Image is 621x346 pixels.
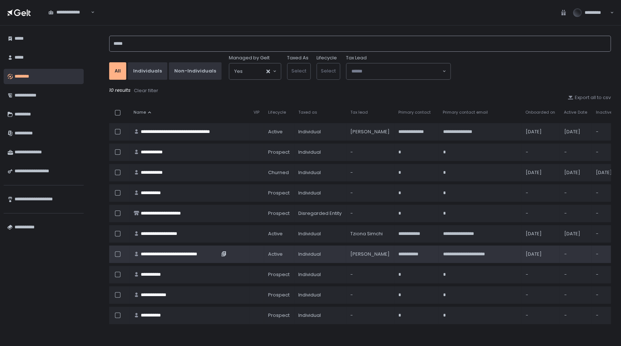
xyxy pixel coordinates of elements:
[350,110,368,115] span: Tax lead
[134,87,159,94] button: Clear filter
[564,231,587,237] div: [DATE]
[443,110,488,115] span: Primary contact email
[564,169,587,176] div: [DATE]
[298,271,342,278] div: Individual
[133,68,162,74] div: Individuals
[564,210,587,217] div: -
[298,129,342,135] div: Individual
[268,149,290,156] span: prospect
[350,210,390,217] div: -
[525,271,555,278] div: -
[298,210,342,217] div: Disregarded Entity
[268,110,286,115] span: Lifecycle
[350,169,390,176] div: -
[321,67,336,74] span: Select
[109,62,126,80] button: All
[346,63,450,79] div: Search for option
[298,231,342,237] div: Individual
[229,55,270,61] span: Managed by Gelt
[174,68,216,74] div: Non-Individuals
[398,110,431,115] span: Primary contact
[564,251,587,257] div: -
[115,68,121,74] div: All
[525,190,555,196] div: -
[268,169,289,176] span: churned
[564,149,587,156] div: -
[109,87,611,94] div: 10 results
[243,68,266,75] input: Search for option
[346,55,367,61] span: Tax Lead
[48,16,90,23] input: Search for option
[234,68,243,75] span: Yes
[298,190,342,196] div: Individual
[568,94,611,101] button: Export all to csv
[298,251,342,257] div: Individual
[564,190,587,196] div: -
[44,5,95,20] div: Search for option
[268,292,290,298] span: prospect
[128,62,167,80] button: Individuals
[525,169,555,176] div: [DATE]
[298,110,317,115] span: Taxed as
[525,129,555,135] div: [DATE]
[268,251,283,257] span: active
[525,149,555,156] div: -
[350,129,390,135] div: [PERSON_NAME]
[268,231,283,237] span: active
[525,251,555,257] div: [DATE]
[525,312,555,319] div: -
[525,292,555,298] div: -
[268,190,290,196] span: prospect
[564,110,587,115] span: Active Date
[268,210,290,217] span: prospect
[350,271,390,278] div: -
[351,68,442,75] input: Search for option
[268,129,283,135] span: active
[298,149,342,156] div: Individual
[525,110,555,115] span: Onboarded on
[317,55,337,61] label: Lifecycle
[525,231,555,237] div: [DATE]
[134,87,158,94] div: Clear filter
[564,292,587,298] div: -
[268,312,290,319] span: prospect
[291,67,306,74] span: Select
[564,271,587,278] div: -
[350,292,390,298] div: -
[268,271,290,278] span: prospect
[298,169,342,176] div: Individual
[287,55,308,61] label: Taxed As
[254,110,259,115] span: VIP
[525,210,555,217] div: -
[169,62,222,80] button: Non-Individuals
[229,63,281,79] div: Search for option
[350,251,390,257] div: [PERSON_NAME]
[350,312,390,319] div: -
[564,312,587,319] div: -
[350,190,390,196] div: -
[350,231,390,237] div: Tziona Simchi
[564,129,587,135] div: [DATE]
[350,149,390,156] div: -
[266,70,270,73] button: Clear Selected
[298,292,342,298] div: Individual
[298,312,342,319] div: Individual
[134,110,146,115] span: Name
